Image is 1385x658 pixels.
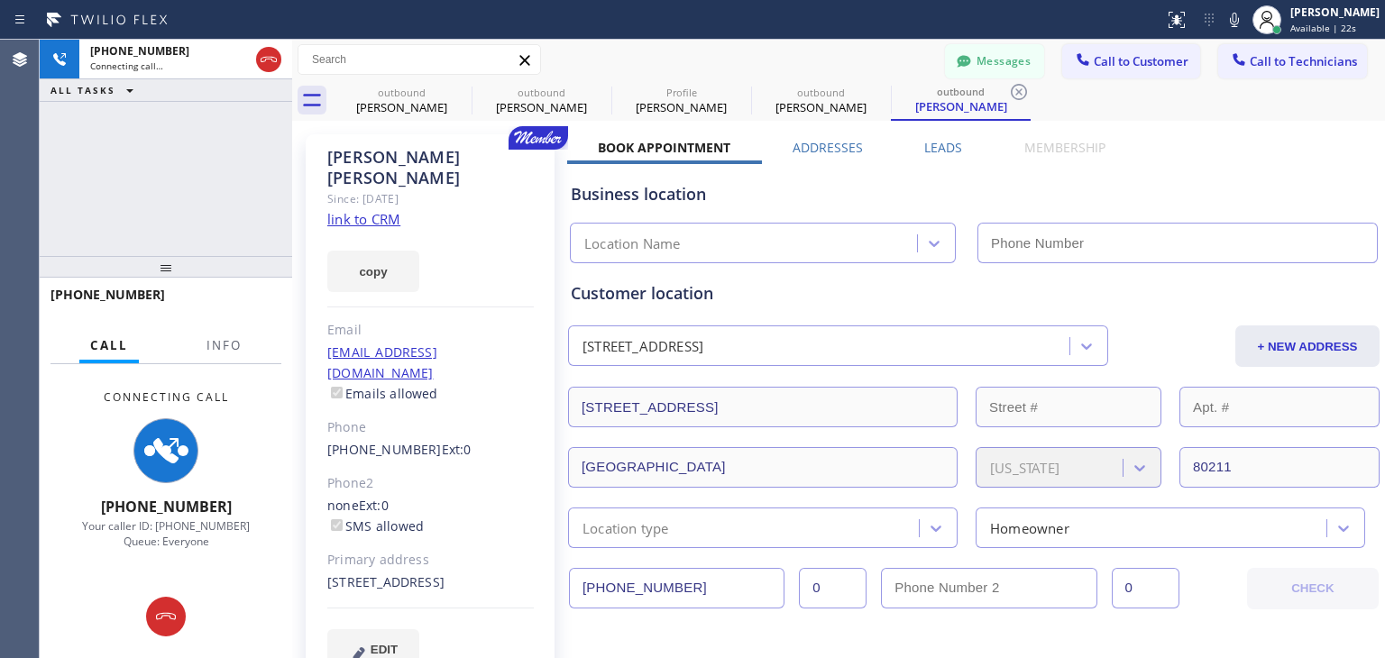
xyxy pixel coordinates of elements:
[473,80,610,121] div: Mike Broughton
[1290,22,1356,34] span: Available | 22s
[582,336,703,357] div: [STREET_ADDRESS]
[613,80,749,121] div: Mike Broughton
[50,84,115,96] span: ALL TASKS
[327,210,400,228] a: link to CRM
[893,98,1029,114] div: [PERSON_NAME]
[569,568,784,608] input: Phone Number
[571,281,1377,306] div: Customer location
[327,517,424,535] label: SMS allowed
[334,86,470,99] div: outbound
[1218,44,1367,78] button: Call to Technicians
[327,572,534,593] div: [STREET_ADDRESS]
[82,518,250,549] span: Your caller ID: [PHONE_NUMBER] Queue: Everyone
[598,139,730,156] label: Book Appointment
[90,43,189,59] span: [PHONE_NUMBER]
[79,328,139,363] button: Call
[327,251,419,292] button: copy
[473,86,610,99] div: outbound
[104,389,229,405] span: Connecting Call
[327,417,534,438] div: Phone
[146,597,186,636] button: Hang up
[1247,568,1379,609] button: CHECK
[753,99,889,115] div: [PERSON_NAME]
[893,80,1029,119] div: Steven Wilde
[1235,325,1380,367] button: + NEW ADDRESS
[1062,44,1200,78] button: Call to Customer
[924,139,962,156] label: Leads
[613,99,749,115] div: [PERSON_NAME]
[1250,53,1357,69] span: Call to Technicians
[799,568,867,608] input: Ext.
[327,385,438,402] label: Emails allowed
[571,182,1377,206] div: Business location
[945,44,1044,78] button: Messages
[977,223,1378,263] input: Phone Number
[331,519,343,531] input: SMS allowed
[793,139,863,156] label: Addresses
[50,286,165,303] span: [PHONE_NUMBER]
[753,86,889,99] div: outbound
[990,517,1069,538] div: Homeowner
[1094,53,1188,69] span: Call to Customer
[1222,7,1247,32] button: Mute
[327,441,442,458] a: [PHONE_NUMBER]
[1179,447,1380,488] input: ZIP
[473,99,610,115] div: [PERSON_NAME]
[90,337,128,353] span: Call
[442,441,472,458] span: Ext: 0
[613,86,749,99] div: Profile
[327,147,534,188] div: [PERSON_NAME] [PERSON_NAME]
[327,320,534,341] div: Email
[582,517,669,538] div: Location type
[1024,139,1105,156] label: Membership
[327,496,534,537] div: none
[334,99,470,115] div: [PERSON_NAME]
[359,497,389,514] span: Ext: 0
[1290,5,1380,20] div: [PERSON_NAME]
[584,233,681,254] div: Location Name
[327,188,534,209] div: Since: [DATE]
[1112,568,1179,608] input: Ext. 2
[753,80,889,121] div: Steven Wilde
[1179,387,1380,427] input: Apt. #
[976,387,1161,427] input: Street #
[327,550,534,571] div: Primary address
[256,47,281,72] button: Hang up
[327,473,534,494] div: Phone2
[206,337,242,353] span: Info
[371,643,398,656] span: EDIT
[298,45,540,74] input: Search
[331,387,343,398] input: Emails allowed
[327,343,437,381] a: [EMAIL_ADDRESS][DOMAIN_NAME]
[40,79,151,101] button: ALL TASKS
[568,447,958,488] input: City
[196,328,252,363] button: Info
[101,497,232,516] span: [PHONE_NUMBER]
[90,59,163,72] span: Connecting call…
[334,80,470,121] div: Mike Broughton
[568,387,958,427] input: Address
[893,85,1029,98] div: outbound
[881,568,1096,608] input: Phone Number 2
